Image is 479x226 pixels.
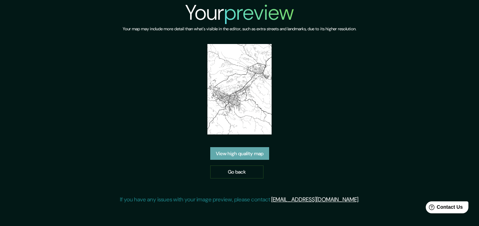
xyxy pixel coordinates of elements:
[207,44,272,134] img: created-map-preview
[210,165,263,178] a: Go back
[210,147,269,160] a: View high quality map
[416,199,471,218] iframe: Help widget launcher
[271,196,358,203] a: [EMAIL_ADDRESS][DOMAIN_NAME]
[120,195,359,204] p: If you have any issues with your image preview, please contact .
[123,25,356,33] h6: Your map may include more detail than what's visible in the editor, such as extra streets and lan...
